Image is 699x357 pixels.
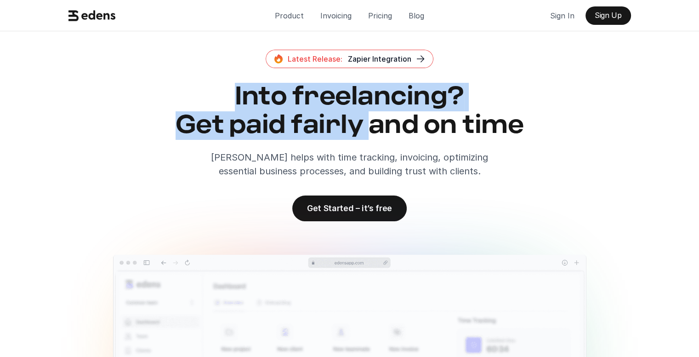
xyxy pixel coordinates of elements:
[348,54,411,63] span: Zapier Integration
[409,9,424,23] p: Blog
[401,6,432,25] a: Blog
[266,50,433,68] a: Latest Release:Zapier Integration
[292,196,407,221] a: Get Started – it’s free
[65,83,635,139] h2: Into freelancing? Get paid fairly and on time
[288,54,342,63] span: Latest Release:
[543,6,582,25] a: Sign In
[550,9,574,23] p: Sign In
[313,6,359,25] a: Invoicing
[275,9,304,23] p: Product
[320,9,352,23] p: Invoicing
[193,150,506,178] p: [PERSON_NAME] helps with time tracking, invoicing, optimizing essential business processes, and b...
[307,203,392,213] p: Get Started – it’s free
[595,11,622,20] p: Sign Up
[585,6,631,25] a: Sign Up
[361,6,399,25] a: Pricing
[267,6,311,25] a: Product
[368,9,392,23] p: Pricing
